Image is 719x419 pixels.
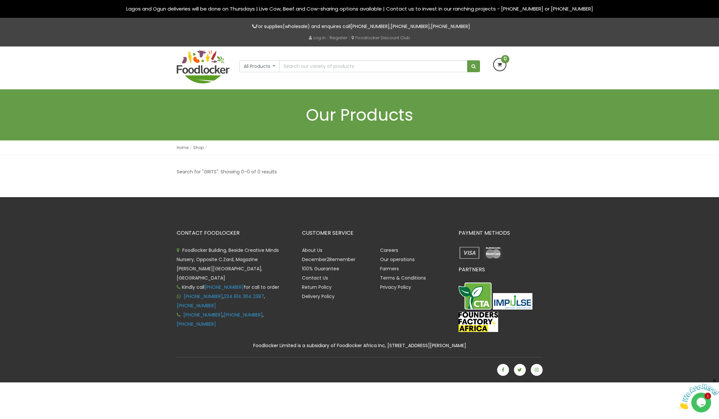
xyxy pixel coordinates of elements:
[224,293,264,300] a: 234 814 364 2387
[309,35,326,41] a: Log in
[349,34,350,41] span: |
[239,60,280,72] button: All Products
[177,230,292,236] h3: CONTACT FOODLOCKER
[183,312,223,318] a: [PHONE_NUMBER]
[177,284,279,290] span: Kindly call for call to order
[302,247,322,254] a: About Us
[327,34,328,41] span: |
[459,283,492,310] img: CTA
[459,312,498,332] img: FFA
[177,312,264,327] span: , ,
[459,267,543,273] h3: PARTNERS
[126,5,593,12] span: Lagos and Ogun deliveries will be done on Thursdays | Live Cow, Beef and Cow-sharing options avai...
[380,275,426,281] a: Terms & Conditions
[302,284,332,290] a: Return Policy
[302,230,449,236] h3: CUSTOMER SERVICE
[302,256,355,263] a: December2Remember
[330,35,347,41] a: Register
[380,247,398,254] a: Careers
[177,302,216,309] a: [PHONE_NUMBER]
[431,23,470,30] a: [PHONE_NUMBER]
[177,106,543,124] h1: Our Products
[177,145,189,150] a: Home
[184,293,223,300] a: [PHONE_NUMBER]
[501,55,509,63] span: 0
[177,321,216,327] a: [PHONE_NUMBER]
[177,293,265,309] span: , ,
[482,246,504,260] img: payment
[678,378,719,409] iframe: chat widget
[172,342,548,349] div: Foodlocker Limited is a subsidiary of Foodlocker Africa Inc, [STREET_ADDRESS][PERSON_NAME]
[177,247,279,281] span: Foodlocker Building, Beside Creative Minds Nursery, Opposite C.Zard, Magazine [PERSON_NAME][GEOGR...
[302,265,339,272] a: 100% Guarantee
[350,23,390,30] a: [PHONE_NUMBER]
[177,23,543,30] p: For supplies(wholesale) and enquires call , ,
[193,145,204,150] a: Shop
[351,35,410,41] a: Foodlocker Discount Club
[177,50,229,83] img: FoodLocker
[459,230,543,236] h3: PAYMENT METHODS
[459,246,481,260] img: payment
[380,265,399,272] a: Farmers
[302,275,328,281] a: Contact Us
[177,168,277,176] p: Search for "GRITS": Showing 0–0 of 0 results
[391,23,430,30] a: [PHONE_NUMBER]
[279,60,467,72] input: Search our variety of products
[493,293,532,309] img: Impulse
[302,293,335,300] a: Delivery Policy
[224,312,263,318] a: [PHONE_NUMBER]
[380,256,415,263] a: Our operations
[380,284,411,290] a: Privacy Policy
[204,284,244,290] a: [PHONE_NUMBER]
